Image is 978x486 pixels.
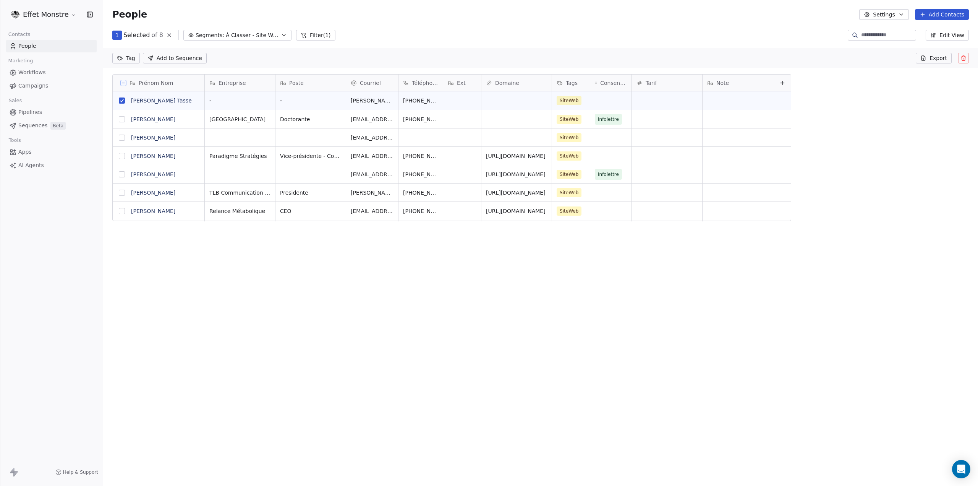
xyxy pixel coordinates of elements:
[632,75,702,91] div: Tarif
[598,115,619,123] span: Infolettre
[6,80,97,92] a: Campaigns
[205,75,275,91] div: Entreprise
[139,79,173,87] span: Prénom Nom
[113,91,205,457] div: grid
[351,134,393,141] span: [EMAIL_ADDRESS][DOMAIN_NAME]
[486,208,546,214] a: [URL][DOMAIN_NAME]
[18,148,32,156] span: Apps
[18,161,44,169] span: AI Agents
[557,96,581,105] span: SiteWeb
[590,75,631,91] div: Consentement marketing
[351,189,393,197] span: [PERSON_NAME][EMAIL_ADDRESS][DOMAIN_NAME]
[113,75,204,91] div: Prénom Nom
[209,189,270,197] span: TLB Communication anglaise
[598,171,619,178] span: Infolettre
[481,75,552,91] div: Domaine
[6,159,97,172] a: AI Agents
[143,53,207,63] button: Add to Sequence
[131,208,175,214] a: [PERSON_NAME]
[50,122,66,130] span: Beta
[929,54,947,62] span: Export
[131,135,175,141] a: [PERSON_NAME]
[209,152,270,160] span: Paradigme Stratégies
[9,8,78,21] button: Effet Monstre
[557,188,581,197] span: SiteWeb
[23,10,69,20] span: Effet Monstre
[566,79,578,87] span: Tags
[115,31,119,39] span: 1
[557,170,581,179] span: SiteWeb
[226,31,279,39] span: À Classer - Site Web
[280,152,341,160] span: Vice-présidente - Communications corporatives
[112,31,122,40] button: 1
[915,9,969,20] button: Add Contacts
[351,115,393,123] span: [EMAIL_ADDRESS][DOMAIN_NAME]
[112,9,147,20] span: People
[209,97,270,104] span: -
[403,97,438,104] span: [PHONE_NUMBER]
[6,106,97,119] a: Pipelines
[209,115,270,123] span: [GEOGRAPHIC_DATA]
[557,115,581,124] span: SiteWeb
[151,31,163,40] span: of 8
[131,98,192,104] a: [PERSON_NAME] Tasse
[646,79,657,87] span: Tarif
[403,152,438,160] span: [PHONE_NUMBER]
[952,460,970,478] div: Open Intercom Messenger
[398,75,443,91] div: Téléphone
[275,75,346,91] div: Poste
[18,82,48,90] span: Campaigns
[703,75,773,91] div: Note
[280,189,341,197] span: Presidente
[6,119,97,132] a: SequencesBeta
[5,29,34,40] span: Contacts
[18,42,36,50] span: People
[486,171,546,177] a: [URL][DOMAIN_NAME]
[412,79,438,87] span: Téléphone
[486,153,546,159] a: [URL][DOMAIN_NAME]
[351,97,393,104] span: [PERSON_NAME][EMAIL_ADDRESS][DOMAIN_NAME]
[280,207,341,215] span: CEO
[552,75,590,91] div: Tags
[219,79,246,87] span: Entreprise
[403,171,438,178] span: [PHONE_NUMBER]
[131,116,175,122] a: [PERSON_NAME]
[126,54,135,62] span: Tag
[18,68,46,76] span: Workflows
[495,79,519,87] span: Domaine
[403,115,438,123] span: [PHONE_NUMBER]
[403,189,438,197] span: [PHONE_NUMBER]
[5,135,24,146] span: Tools
[196,31,224,39] span: Segments:
[6,40,97,52] a: People
[123,31,150,40] span: Selected
[351,152,393,160] span: [EMAIL_ADDRESS][DOMAIN_NAME]
[346,75,398,91] div: Courriel
[859,9,908,20] button: Settings
[403,207,438,215] span: [PHONE_NUMBER]
[716,79,729,87] span: Note
[360,79,381,87] span: Courriel
[289,79,304,87] span: Poste
[55,469,98,475] a: Help & Support
[131,153,175,159] a: [PERSON_NAME]
[131,190,175,196] a: [PERSON_NAME]
[18,122,47,130] span: Sequences
[280,115,341,123] span: Doctorante
[296,30,335,41] button: Filter(1)
[157,54,202,62] span: Add to Sequence
[205,91,792,457] div: grid
[351,207,393,215] span: [EMAIL_ADDRESS][DOMAIN_NAME]
[557,206,581,216] span: SiteWeb
[600,79,627,87] span: Consentement marketing
[11,10,20,19] img: 97485486_3081046785289558_2010905861240651776_n.png
[557,133,581,142] span: SiteWeb
[18,108,42,116] span: Pipelines
[209,207,270,215] span: Relance Métabolique
[6,146,97,158] a: Apps
[5,55,36,67] span: Marketing
[351,171,393,178] span: [EMAIL_ADDRESS][DOMAIN_NAME]
[63,469,98,475] span: Help & Support
[6,66,97,79] a: Workflows
[926,30,969,41] button: Edit View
